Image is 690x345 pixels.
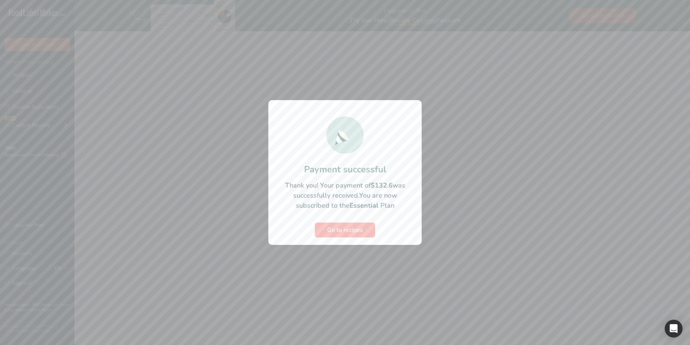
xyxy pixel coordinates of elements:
h1: Payment successful [276,163,414,176]
p: Thank you! Your payment of was successfully received. [276,181,414,211]
span: Go to recipes [327,226,363,234]
button: Go to recipes [315,223,375,237]
div: Open Intercom Messenger [665,320,683,338]
b: $132.6 [371,181,393,190]
b: Essential [349,201,378,210]
img: Successful Payment [326,116,364,154]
